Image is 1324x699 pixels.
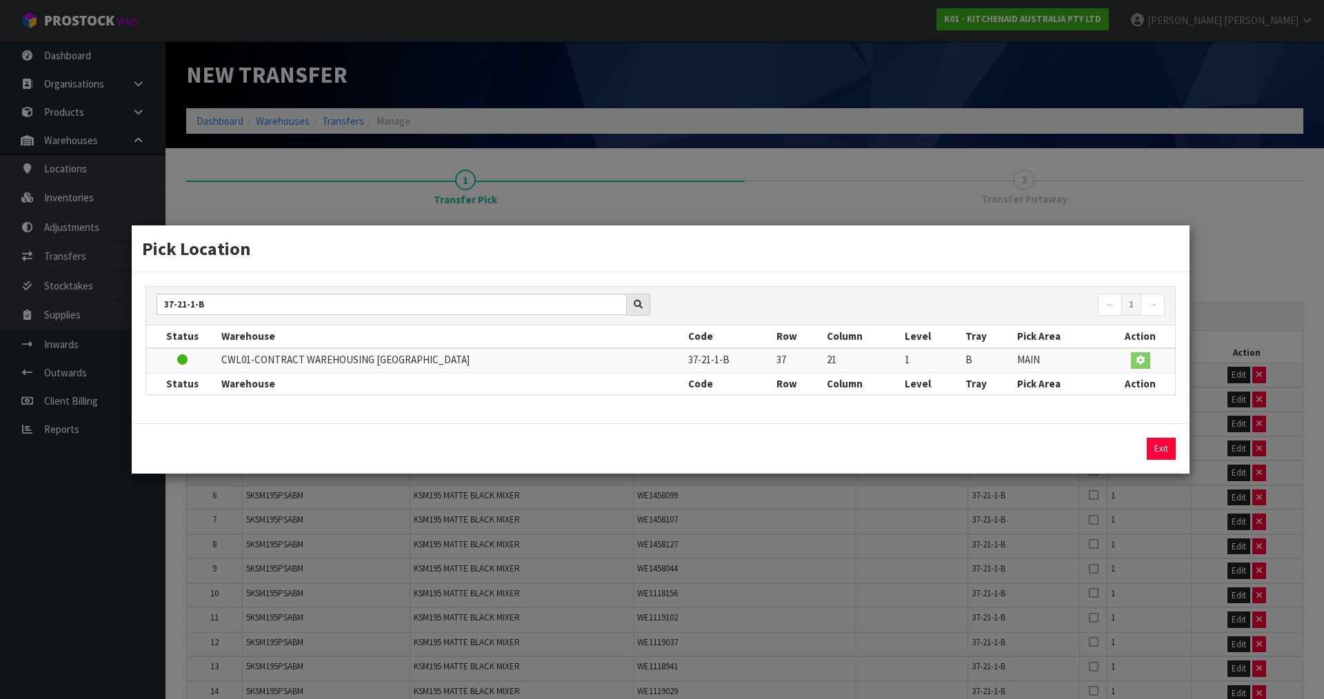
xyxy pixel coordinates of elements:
[901,325,962,347] th: Level
[1014,325,1105,347] th: Pick Area
[901,348,962,373] td: 1
[823,348,901,373] td: 21
[773,325,823,347] th: Row
[218,348,685,373] td: CWL01-CONTRACT WAREHOUSING [GEOGRAPHIC_DATA]
[685,348,773,373] td: 37-21-1-B
[685,372,773,394] th: Code
[823,325,901,347] th: Column
[823,372,901,394] th: Column
[218,325,685,347] th: Warehouse
[1098,294,1122,316] a: ←
[1121,294,1141,316] a: 1
[773,348,823,373] td: 37
[1014,348,1105,373] td: MAIN
[157,294,627,315] input: Search locations
[962,325,1014,347] th: Tray
[773,372,823,394] th: Row
[142,236,1179,261] h3: Pick Location
[1014,372,1105,394] th: Pick Area
[962,348,1014,373] td: B
[671,294,1165,318] nav: Page navigation
[901,372,962,394] th: Level
[685,325,773,347] th: Code
[1147,438,1176,460] button: Exit
[1141,294,1165,316] a: →
[146,325,218,347] th: Status
[1105,372,1175,394] th: Action
[962,372,1014,394] th: Tray
[218,372,685,394] th: Warehouse
[1105,325,1175,347] th: Action
[146,372,218,394] th: Status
